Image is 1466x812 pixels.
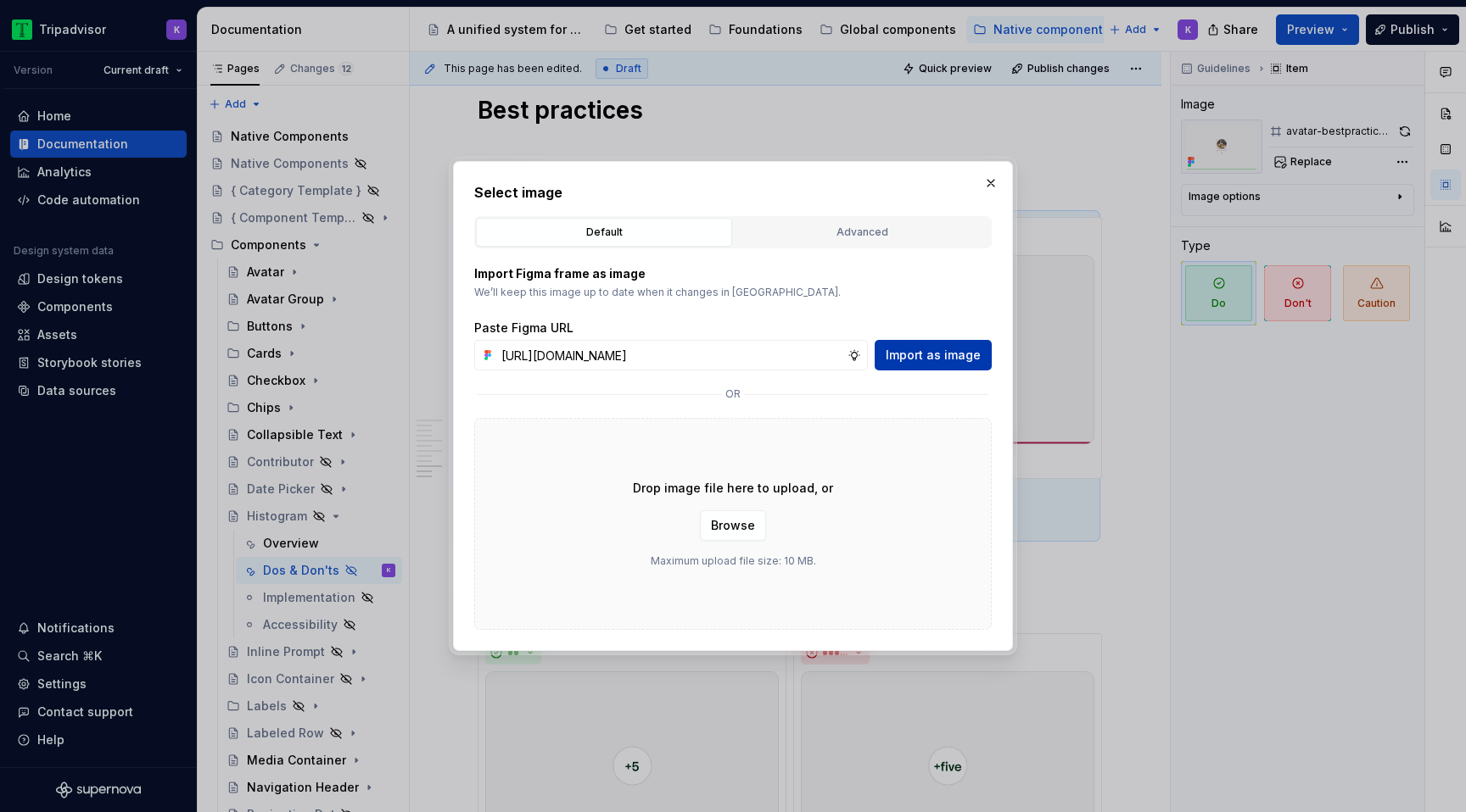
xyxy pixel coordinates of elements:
span: Browse [711,517,755,534]
input: https://figma.com/file... [495,340,848,370]
div: Advanced [740,224,984,241]
p: or [725,387,741,401]
button: Browse [700,510,766,541]
button: Import as image [875,340,992,370]
p: We’ll keep this image up to date when it changes in [GEOGRAPHIC_DATA]. [474,286,992,299]
span: Import as image [886,347,981,364]
p: Import Figma frame as image [474,265,992,282]
p: Drop image file here to upload, or [633,480,833,497]
div: Default [482,224,726,241]
h2: Select image [474,182,992,203]
p: Maximum upload file size: 10 MB. [651,554,816,568]
label: Paste Figma URL [474,320,574,336]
